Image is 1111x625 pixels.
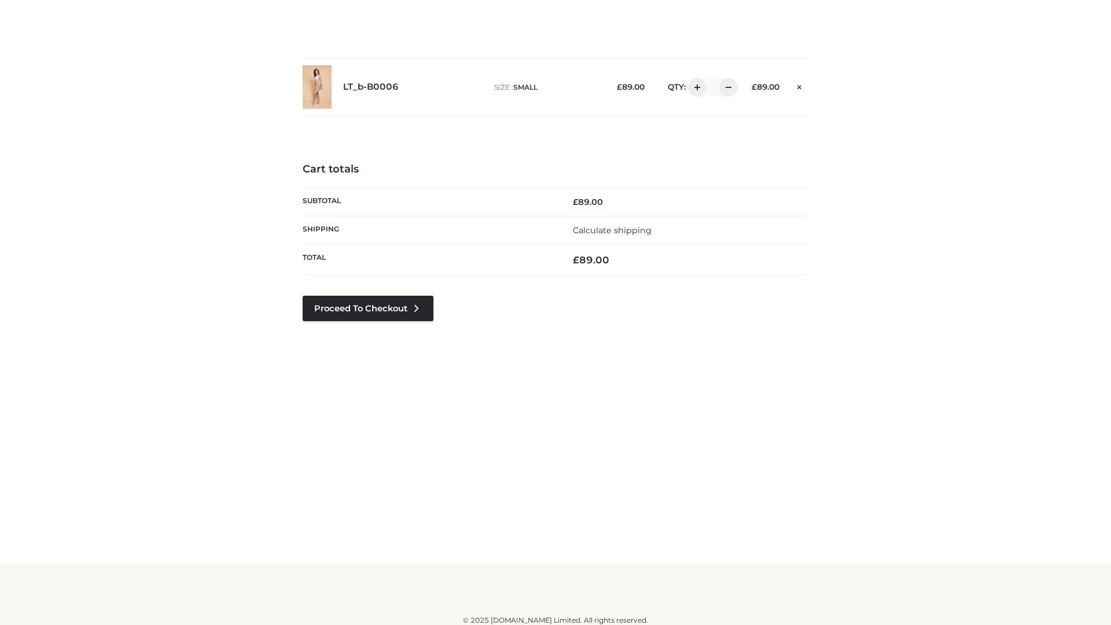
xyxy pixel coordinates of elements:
th: Shipping [303,216,555,244]
span: £ [573,197,578,207]
span: £ [573,254,579,266]
bdi: 89.00 [573,254,609,266]
bdi: 89.00 [573,197,603,207]
a: LT_b-B0006 [343,82,399,93]
span: SMALL [513,83,538,91]
a: Calculate shipping [573,225,652,236]
p: size : [494,82,599,93]
a: Proceed to Checkout [303,296,433,321]
div: QTY: [656,78,734,97]
h4: Cart totals [303,163,808,176]
th: Total [303,245,555,275]
bdi: 89.00 [617,82,645,91]
th: Subtotal [303,187,555,216]
a: Remove this item [791,78,808,93]
span: £ [752,82,757,91]
bdi: 89.00 [752,82,779,91]
span: £ [617,82,622,91]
